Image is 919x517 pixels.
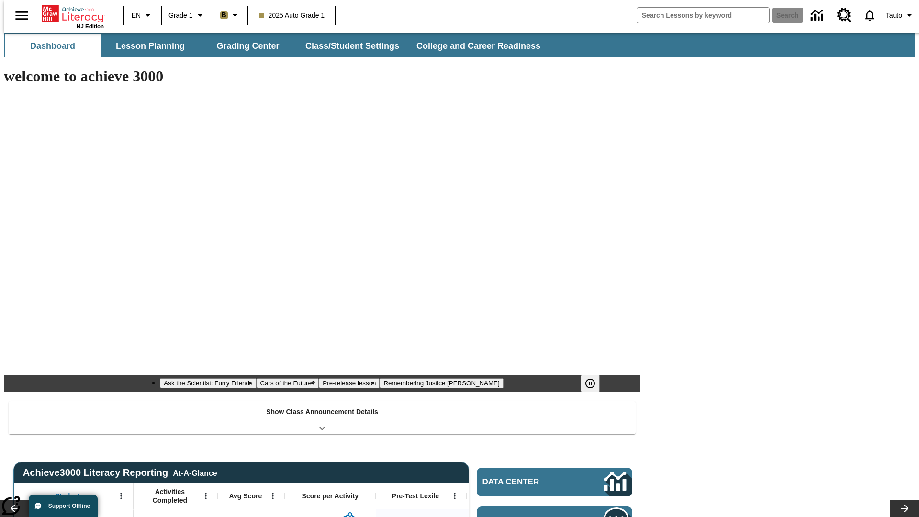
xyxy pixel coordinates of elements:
a: Data Center [477,468,632,496]
a: Notifications [857,3,882,28]
button: Dashboard [5,34,101,57]
div: SubNavbar [4,33,915,57]
button: Open Menu [114,489,128,503]
button: Grade: Grade 1, Select a grade [165,7,210,24]
button: Profile/Settings [882,7,919,24]
div: At-A-Glance [173,467,217,478]
button: Slide 3 Pre-release lesson [319,378,380,388]
span: Student [55,492,80,500]
span: Pre-Test Lexile [392,492,439,500]
button: Support Offline [29,495,98,517]
button: Open Menu [448,489,462,503]
span: Activities Completed [138,487,202,505]
button: Boost Class color is light brown. Change class color [216,7,245,24]
button: Grading Center [200,34,296,57]
div: Show Class Announcement Details [9,401,636,434]
a: Resource Center, Will open in new tab [831,2,857,28]
span: B [222,9,226,21]
button: Open Menu [199,489,213,503]
button: Language: EN, Select a language [127,7,158,24]
button: Open side menu [8,1,36,30]
div: Home [42,3,104,29]
span: NJ Edition [77,23,104,29]
input: search field [637,8,769,23]
span: Achieve3000 Literacy Reporting [23,467,217,478]
p: Show Class Announcement Details [266,407,378,417]
span: Grade 1 [168,11,193,21]
div: SubNavbar [4,34,549,57]
button: Lesson Planning [102,34,198,57]
span: EN [132,11,141,21]
button: Open Menu [266,489,280,503]
span: Data Center [482,477,572,487]
h1: welcome to achieve 3000 [4,67,640,85]
button: Lesson carousel, Next [890,500,919,517]
a: Data Center [805,2,831,29]
button: College and Career Readiness [409,34,548,57]
button: Class/Student Settings [298,34,407,57]
button: Slide 1 Ask the Scientist: Furry Friends [160,378,256,388]
button: Pause [581,375,600,392]
span: 2025 Auto Grade 1 [259,11,325,21]
button: Slide 4 Remembering Justice O'Connor [380,378,503,388]
a: Home [42,4,104,23]
button: Slide 2 Cars of the Future? [257,378,319,388]
div: Pause [581,375,609,392]
span: Avg Score [229,492,262,500]
span: Support Offline [48,503,90,509]
span: Score per Activity [302,492,359,500]
span: Tauto [886,11,902,21]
